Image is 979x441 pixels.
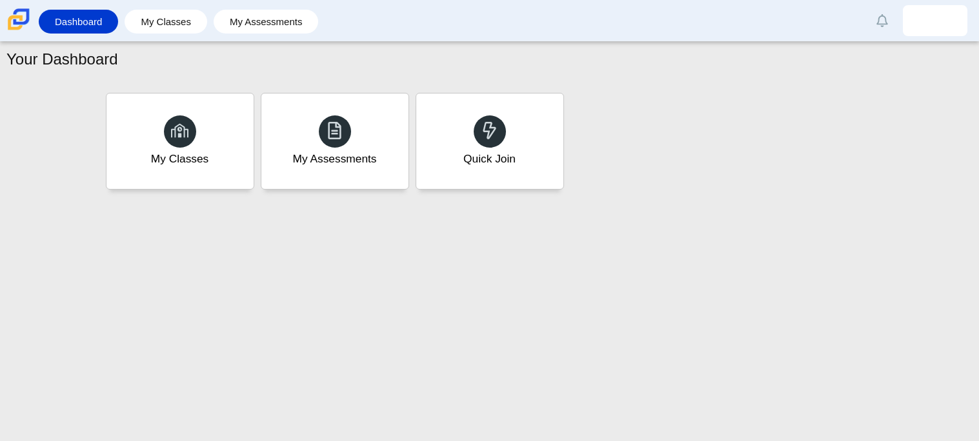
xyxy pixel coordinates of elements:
div: Quick Join [463,151,516,167]
a: My Classes [106,93,254,190]
div: My Assessments [293,151,377,167]
a: My Assessments [261,93,409,190]
a: Dashboard [45,10,112,34]
a: Carmen School of Science & Technology [5,24,32,35]
div: My Classes [151,151,209,167]
img: Carmen School of Science & Technology [5,6,32,33]
a: Quick Join [416,93,564,190]
h1: Your Dashboard [6,48,118,70]
a: charline.cooper.QW7fcV [903,5,967,36]
a: My Assessments [220,10,312,34]
img: charline.cooper.QW7fcV [925,10,945,31]
a: Alerts [868,6,896,35]
a: My Classes [131,10,201,34]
